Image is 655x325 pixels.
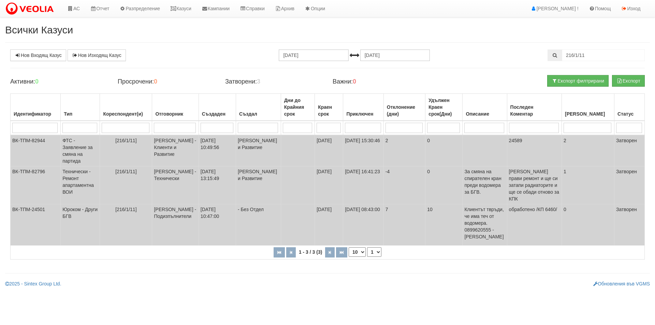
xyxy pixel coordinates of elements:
[614,135,645,166] td: Затворен
[236,94,281,121] th: Създал: No sort applied, activate to apply an ascending sort
[115,169,136,174] span: [216/1/11]
[564,109,612,119] div: [PERSON_NAME]
[154,78,157,85] b: 0
[5,2,57,16] img: VeoliaLogo.png
[5,24,650,35] h2: Всички Казуси
[315,94,343,121] th: Краен срок: No sort applied, activate to apply an ascending sort
[383,94,425,121] th: Отклонение (дни): No sort applied, activate to apply an ascending sort
[343,204,383,246] td: [DATE] 08:43:00
[616,109,643,119] div: Статус
[10,49,66,61] a: Нов Входящ Казус
[333,78,430,85] h4: Важни:
[281,94,315,121] th: Дни до Крайния срок: No sort applied, activate to apply an ascending sort
[68,49,126,61] a: Нов Изходящ Казус
[115,138,136,143] span: [216/1/11]
[425,166,463,204] td: 0
[118,78,215,85] h4: Просрочени:
[154,109,196,119] div: Отговорник
[315,166,343,204] td: [DATE]
[425,94,463,121] th: Удължен Краен срок(Дни): No sort applied, activate to apply an ascending sort
[152,94,199,121] th: Отговорник: No sort applied, activate to apply an ascending sort
[343,94,383,121] th: Приключен: No sort applied, activate to apply an ascending sort
[562,49,645,61] input: Търсене по Идентификатор, Бл/Вх/Ап, Тип, Описание, Моб. Номер, Имейл, Файл, Коментар,
[383,204,425,246] td: 7
[562,204,614,246] td: 0
[367,247,381,257] select: Страница номер
[614,204,645,246] td: Затворен
[509,207,557,212] span: обработено /КП 6460/
[385,102,423,119] div: Отклонение (дни)
[562,94,614,121] th: Брой Файлове: No sort applied, activate to apply an ascending sort
[383,135,425,166] td: 2
[464,109,505,119] div: Описание
[236,135,281,166] td: [PERSON_NAME] и Развитие
[257,78,260,85] b: 3
[336,247,347,257] button: Последна страница
[199,204,236,246] td: [DATE] 10:47:00
[100,94,152,121] th: Кореспондент(и): No sort applied, activate to apply an ascending sort
[199,166,236,204] td: [DATE] 13:15:49
[315,135,343,166] td: [DATE]
[283,95,313,119] div: Дни до Крайния срок
[509,102,560,119] div: Последен Коментар
[593,281,650,286] a: Обновления във VGMS
[547,75,609,87] button: Експорт филтрирани
[236,166,281,204] td: [PERSON_NAME] и Развитие
[201,109,234,119] div: Създаден
[562,135,614,166] td: 2
[152,204,199,246] td: [PERSON_NAME] - Подизпълнители
[35,78,39,85] b: 0
[297,249,324,255] span: 1 - 3 / 3 (3)
[61,204,100,246] td: Юроком - Други БГВ
[345,109,381,119] div: Приключен
[102,109,150,119] div: Кореспондент(и)
[11,204,61,246] td: ВК-ТПМ-24501
[152,166,199,204] td: [PERSON_NAME] - Технически
[115,207,136,212] span: [216/1/11]
[199,135,236,166] td: [DATE] 10:49:56
[562,166,614,204] td: 1
[61,94,100,121] th: Тип: No sort applied, activate to apply an ascending sort
[11,166,61,204] td: ВК-ТПМ-82796
[61,166,100,204] td: Технически - Ремонт апартаментна ВОИ
[199,94,236,121] th: Създаден: No sort applied, activate to apply an ascending sort
[353,78,356,85] b: 0
[152,135,199,166] td: [PERSON_NAME] - Клиенти и Развитие
[62,109,98,119] div: Тип
[509,169,559,202] span: [PERSON_NAME] прави ремонт и ще си затапи радиаторите и ще се обади отново за КПК
[343,166,383,204] td: [DATE] 16:41:23
[5,281,61,286] a: 2025 - Sintex Group Ltd.
[11,135,61,166] td: ВК-ТПМ-82944
[612,75,645,87] button: Експорт
[61,135,100,166] td: ФТС - Заявление за смяна на партида
[10,78,107,85] h4: Активни:
[425,135,463,166] td: 0
[507,94,562,121] th: Последен Коментар: No sort applied, activate to apply an ascending sort
[315,204,343,246] td: [DATE]
[383,166,425,204] td: -4
[286,247,296,257] button: Предишна страница
[236,204,281,246] td: - Без Отдел
[464,168,505,195] p: За смяна на спирателен кран преди водомера за БГВ.
[614,94,645,121] th: Статус: No sort applied, activate to apply an ascending sort
[12,109,59,119] div: Идентификатор
[325,247,335,257] button: Следваща страница
[343,135,383,166] td: [DATE] 15:30:46
[509,138,522,143] span: 24589
[225,78,322,85] h4: Затворени:
[238,109,279,119] div: Създал
[274,247,285,257] button: Първа страница
[464,206,505,240] p: Клиентът твръди, че има теч от водомера. 0899620555 - [PERSON_NAME]
[427,95,461,119] div: Удължен Краен срок(Дни)
[317,102,341,119] div: Краен срок
[463,94,507,121] th: Описание: No sort applied, activate to apply an ascending sort
[349,247,366,257] select: Брой редове на страница
[11,94,61,121] th: Идентификатор: No sort applied, activate to apply an ascending sort
[614,166,645,204] td: Затворен
[425,204,463,246] td: 10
